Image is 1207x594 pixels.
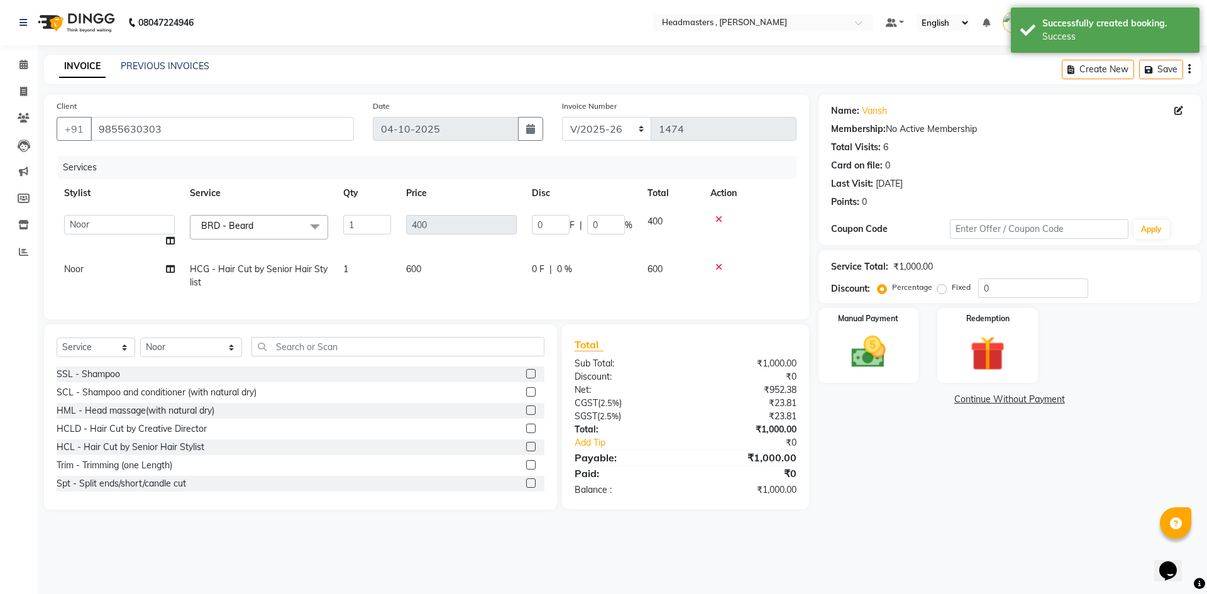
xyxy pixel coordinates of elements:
label: Client [57,101,77,112]
div: ₹0 [705,436,805,449]
img: _gift.svg [959,332,1016,375]
div: 0 [885,159,890,172]
div: Sub Total: [565,357,685,370]
label: Invoice Number [562,101,617,112]
th: Price [399,179,524,207]
span: 400 [648,216,663,227]
span: 0 % [557,263,572,276]
button: +91 [57,117,92,141]
div: Service Total: [831,260,888,273]
div: ₹1,000.00 [685,483,805,497]
span: SGST [575,410,597,422]
div: Payable: [565,450,685,465]
span: | [580,219,582,232]
div: ₹1,000.00 [685,357,805,370]
div: Name: [831,104,859,118]
input: Enter Offer / Coupon Code [950,219,1128,239]
label: Fixed [952,282,971,293]
th: Service [182,179,336,207]
div: 0 [862,195,867,209]
span: | [549,263,552,276]
span: 2.5% [600,398,619,408]
div: Trim - Trimming (one Length) [57,459,172,472]
div: No Active Membership [831,123,1188,136]
th: Stylist [57,179,182,207]
span: 0 F [532,263,544,276]
span: Noor [64,263,84,275]
label: Redemption [966,313,1010,324]
div: Success [1042,30,1190,43]
div: Discount: [565,370,685,383]
span: 1 [343,263,348,275]
span: 600 [648,263,663,275]
div: 6 [883,141,888,154]
th: Action [703,179,796,207]
label: Percentage [892,282,932,293]
span: CGST [575,397,598,409]
div: HCL - Hair Cut by Senior Hair Stylist [57,441,204,454]
div: ₹952.38 [685,383,805,397]
div: ₹23.81 [685,410,805,423]
div: Membership: [831,123,886,136]
a: PREVIOUS INVOICES [121,60,209,72]
div: Services [58,156,806,179]
a: Continue Without Payment [821,393,1198,406]
label: Date [373,101,390,112]
input: Search or Scan [251,337,544,356]
div: Card on file: [831,159,883,172]
div: Net: [565,383,685,397]
div: [DATE] [876,177,903,190]
div: SSL - Shampoo [57,368,120,381]
button: Create New [1062,60,1134,79]
div: HCLD - Hair Cut by Creative Director [57,422,207,436]
span: F [570,219,575,232]
span: % [625,219,632,232]
span: BRD - Beard [201,220,253,231]
button: Save [1139,60,1183,79]
input: Search by Name/Mobile/Email/Code [91,117,354,141]
a: Add Tip [565,436,705,449]
img: logo [32,5,118,40]
div: ₹23.81 [685,397,805,410]
th: Qty [336,179,399,207]
th: Total [640,179,703,207]
span: 2.5% [600,411,619,421]
div: Successfully created booking. [1042,17,1190,30]
div: ₹0 [685,370,805,383]
div: ₹0 [685,466,805,481]
img: Pramod gupta(shaurya) [1003,11,1025,33]
b: 08047224946 [138,5,194,40]
img: _cash.svg [840,332,897,372]
div: SCL - Shampoo and conditioner (with natural dry) [57,386,256,399]
th: Disc [524,179,640,207]
div: Balance : [565,483,685,497]
div: Discount: [831,282,870,295]
label: Manual Payment [838,313,898,324]
a: Vansh [862,104,887,118]
iframe: chat widget [1154,544,1194,581]
div: ( ) [565,410,685,423]
div: HML - Head massage(with natural dry) [57,404,214,417]
button: Apply [1133,220,1169,239]
div: Last Visit: [831,177,873,190]
span: HCG - Hair Cut by Senior Hair Stylist [190,263,328,288]
div: Spt - Split ends/short/candle cut [57,477,186,490]
div: Total: [565,423,685,436]
a: INVOICE [59,55,106,78]
div: Coupon Code [831,223,950,236]
div: ₹1,000.00 [685,423,805,436]
span: Total [575,338,603,351]
div: Total Visits: [831,141,881,154]
div: ₹1,000.00 [685,450,805,465]
span: 600 [406,263,421,275]
div: ( ) [565,397,685,410]
div: Points: [831,195,859,209]
div: ₹1,000.00 [893,260,933,273]
div: Paid: [565,466,685,481]
a: x [253,220,259,231]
